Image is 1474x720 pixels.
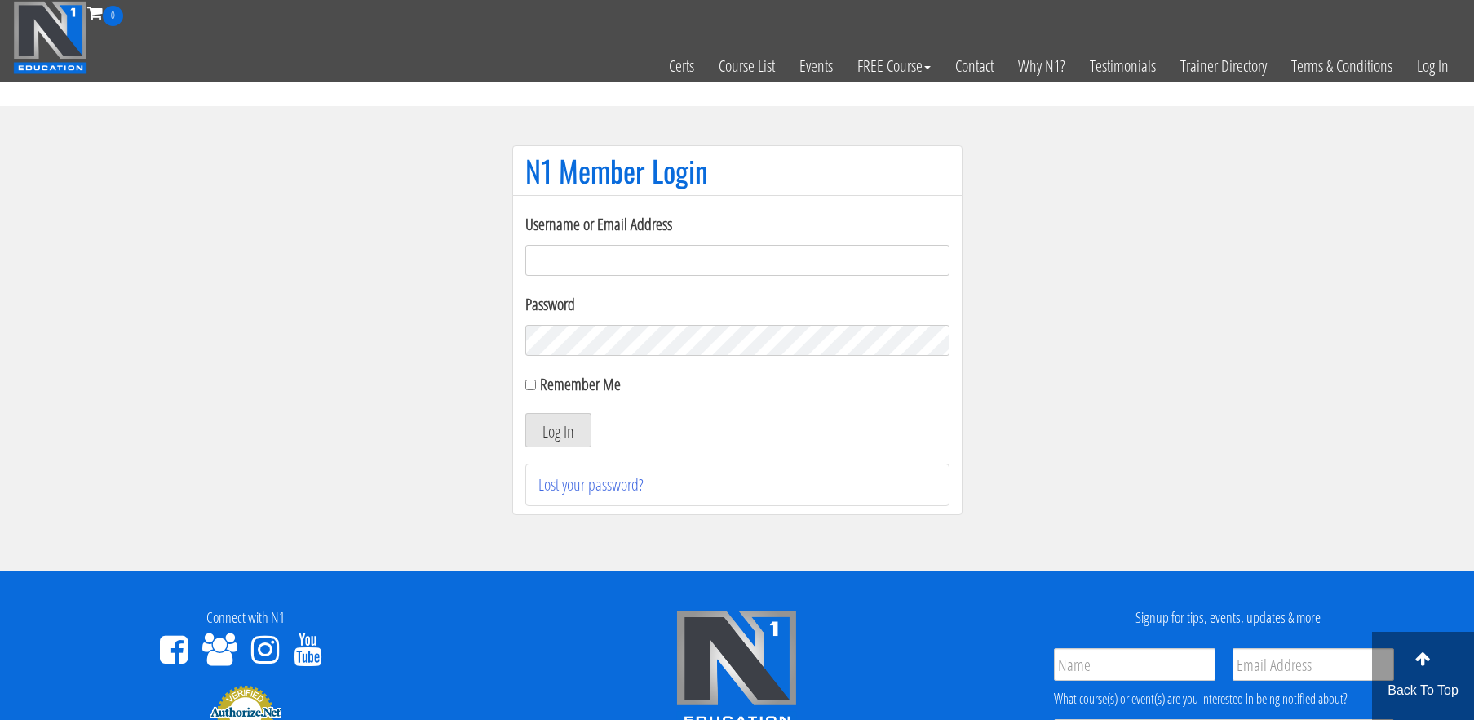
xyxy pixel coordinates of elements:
[706,26,787,106] a: Course List
[787,26,845,106] a: Events
[1006,26,1078,106] a: Why N1?
[1233,648,1394,681] input: Email Address
[1279,26,1405,106] a: Terms & Conditions
[1054,648,1215,681] input: Name
[540,373,621,395] label: Remember Me
[525,292,949,317] label: Password
[103,6,123,26] span: 0
[525,212,949,237] label: Username or Email Address
[1054,689,1394,709] div: What course(s) or event(s) are you interested in being notified about?
[1372,681,1474,700] p: Back To Top
[525,413,591,447] button: Log In
[845,26,943,106] a: FREE Course
[943,26,1006,106] a: Contact
[657,26,706,106] a: Certs
[538,473,644,496] a: Lost your password?
[12,610,479,626] h4: Connect with N1
[995,610,1462,626] h4: Signup for tips, events, updates & more
[87,2,123,24] a: 0
[1168,26,1279,106] a: Trainer Directory
[1078,26,1168,106] a: Testimonials
[13,1,87,74] img: n1-education
[1405,26,1461,106] a: Log In
[525,154,949,187] h1: N1 Member Login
